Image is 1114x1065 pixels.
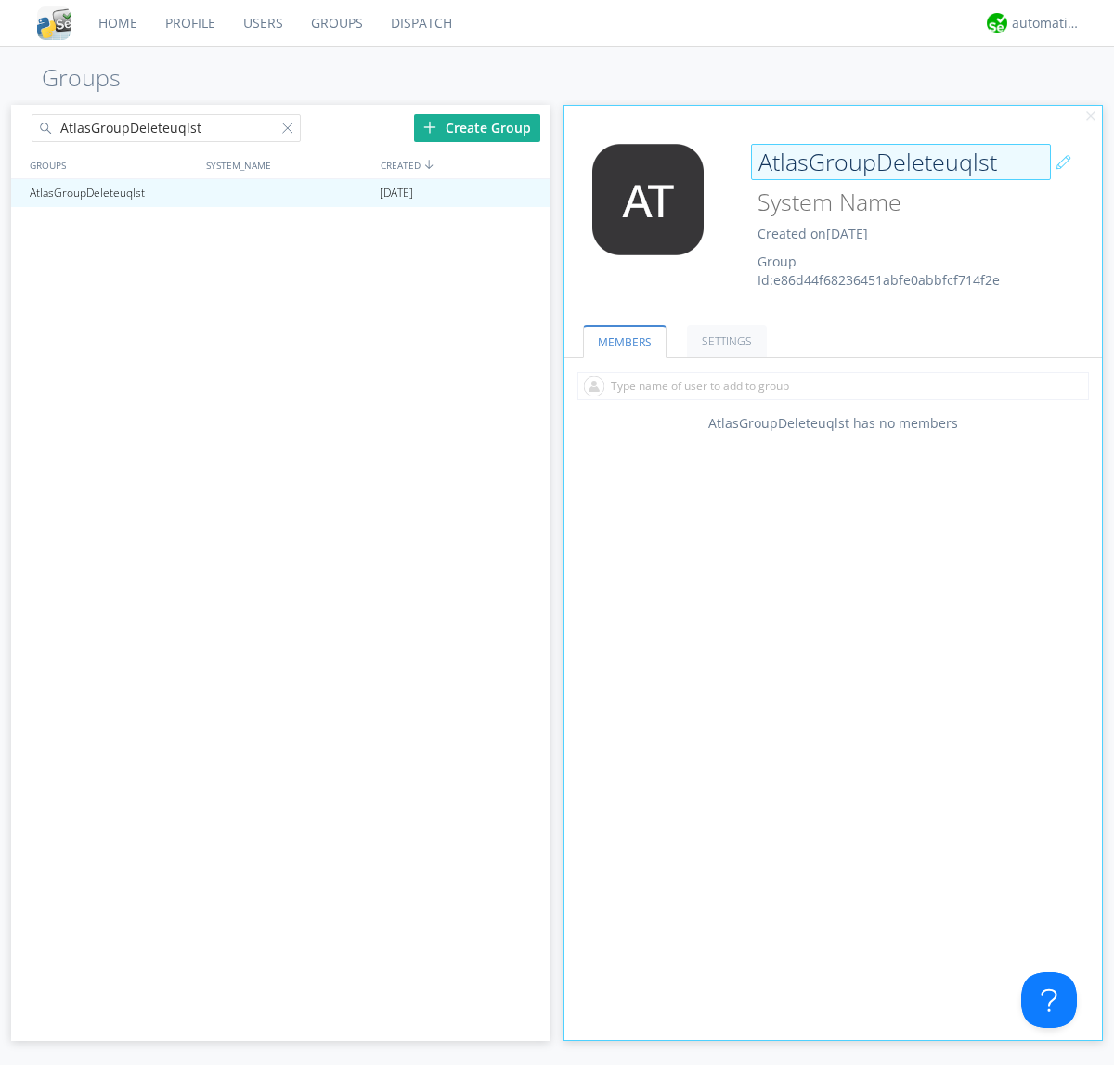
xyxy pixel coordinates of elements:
[577,372,1089,400] input: Type name of user to add to group
[583,325,667,358] a: MEMBERS
[380,179,413,207] span: [DATE]
[1021,972,1077,1028] iframe: Toggle Customer Support
[751,185,1051,220] input: System Name
[1084,110,1097,123] img: cancel.svg
[578,144,718,255] img: 373638.png
[414,114,540,142] div: Create Group
[1012,14,1082,32] div: automation+atlas
[37,6,71,40] img: cddb5a64eb264b2086981ab96f4c1ba7
[758,225,868,242] span: Created on
[25,179,199,207] div: AtlasGroupDeleteuqlst
[687,325,767,357] a: SETTINGS
[564,414,1103,433] div: AtlasGroupDeleteuqlst has no members
[758,253,1000,289] span: Group Id: e86d44f68236451abfe0abbfcf714f2e
[423,121,436,134] img: plus.svg
[32,114,301,142] input: Search groups
[826,225,868,242] span: [DATE]
[11,179,550,207] a: AtlasGroupDeleteuqlst[DATE]
[987,13,1007,33] img: d2d01cd9b4174d08988066c6d424eccd
[376,151,551,178] div: CREATED
[25,151,197,178] div: GROUPS
[751,144,1051,181] input: Group Name
[201,151,376,178] div: SYSTEM_NAME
